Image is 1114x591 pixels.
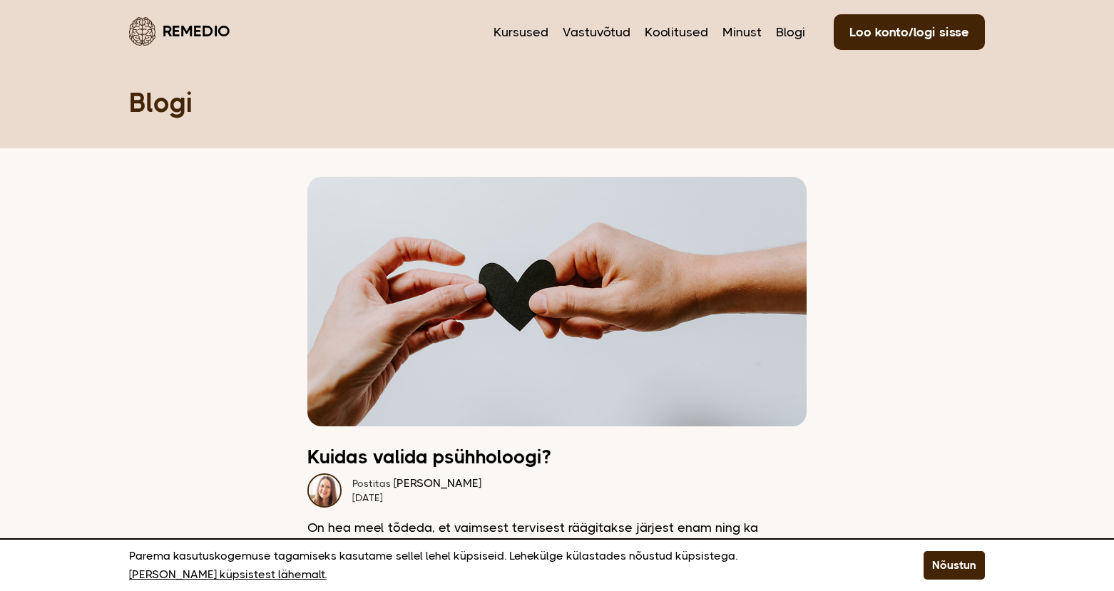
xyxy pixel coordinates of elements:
a: Blogi [776,23,805,41]
h1: Blogi [129,86,985,120]
a: Koolitused [645,23,708,41]
img: Dagmar naeratamas [307,473,342,508]
a: Loo konto/logi sisse [834,14,985,50]
div: [PERSON_NAME] [352,476,481,490]
div: [DATE] [352,490,481,505]
p: Parema kasutuskogemuse tagamiseks kasutame sellel lehel küpsiseid. Lehekülge külastades nõustud k... [129,547,888,584]
a: Kursused [494,23,548,41]
a: Minust [722,23,762,41]
img: Kaks kätt hoidmas musta pabersüdant [307,177,807,426]
a: Remedio [129,14,230,48]
img: Remedio logo [129,17,155,46]
a: [PERSON_NAME] küpsistest lähemalt. [129,565,327,584]
a: Vastuvõtud [563,23,630,41]
button: Nõustun [924,551,985,580]
h2: Kuidas valida psühholoogi? [307,448,807,466]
